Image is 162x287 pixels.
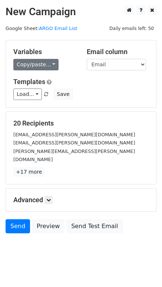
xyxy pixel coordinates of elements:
[13,119,149,127] h5: 20 Recipients
[6,6,156,18] h2: New Campaign
[6,219,30,233] a: Send
[13,196,149,204] h5: Advanced
[53,89,73,100] button: Save
[13,59,59,70] a: Copy/paste...
[32,219,65,233] a: Preview
[107,24,156,33] span: Daily emails left: 50
[125,251,162,287] iframe: Chat Widget
[87,48,149,56] h5: Email column
[13,148,135,163] small: [PERSON_NAME][EMAIL_ADDRESS][PERSON_NAME][DOMAIN_NAME]
[13,167,44,177] a: +17 more
[66,219,123,233] a: Send Test Email
[13,140,135,146] small: [EMAIL_ADDRESS][PERSON_NAME][DOMAIN_NAME]
[13,132,135,137] small: [EMAIL_ADDRESS][PERSON_NAME][DOMAIN_NAME]
[107,26,156,31] a: Daily emails left: 50
[6,26,77,31] small: Google Sheet:
[13,89,42,100] a: Load...
[13,78,45,86] a: Templates
[39,26,77,31] a: ARGO Email List
[13,48,76,56] h5: Variables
